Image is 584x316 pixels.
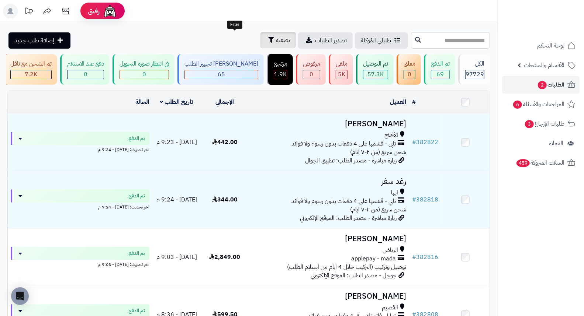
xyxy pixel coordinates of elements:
div: اخر تحديث: [DATE] - 9:24 م [11,203,149,210]
span: تم الدفع [129,250,145,257]
span: الأقسام والمنتجات [524,60,564,70]
span: زيارة مباشرة - مصدر الطلب: تطبيق الجوال [305,156,397,165]
span: 3 [525,120,534,129]
span: applepay - mada [351,254,396,263]
span: طلبات الإرجاع [524,119,564,129]
span: رفيق [88,7,100,15]
a: #382816 [412,253,438,261]
h3: رغد سفر [252,177,407,186]
span: 2 [538,81,547,89]
div: 0 [120,70,169,79]
span: 0 [408,70,411,79]
span: 6 [513,100,522,109]
div: 0 [404,70,415,79]
div: 65 [185,70,258,79]
span: # [412,253,416,261]
a: طلباتي المُوكلة [355,32,408,49]
span: 0 [142,70,146,79]
div: اخر تحديث: [DATE] - 9:03 م [11,260,149,268]
a: تم الدفع 69 [422,54,457,85]
a: السلات المتروكة459 [502,154,580,172]
button: تصفية [260,32,296,48]
span: شحن سريع (من ٢-٧ ايام) [350,205,406,214]
span: تابي - قسّمها على 4 دفعات بدون رسوم ولا فوائد [291,140,396,148]
a: المراجعات والأسئلة6 [502,95,580,113]
span: 97729 [466,70,484,79]
span: تصدير الطلبات [315,36,347,45]
span: [DATE] - 9:24 م [156,195,197,204]
div: [PERSON_NAME] تجهيز الطلب [184,60,258,68]
a: العميل [390,98,406,106]
span: 0 [84,70,87,79]
a: #382818 [412,195,438,204]
a: تحديثات المنصة [20,4,38,20]
span: 1.9K [274,70,287,79]
span: تم الدفع [129,192,145,200]
a: تاريخ الطلب [160,98,193,106]
a: الكل97729 [457,54,491,85]
div: في انتظار صورة التحويل [120,60,169,68]
a: الحالة [135,98,149,106]
span: 2,849.00 [209,253,240,261]
div: 57277 [363,70,388,79]
a: #382822 [412,138,438,147]
div: 1858 [274,70,287,79]
span: 344.00 [212,195,238,204]
a: تم الشحن مع ناقل 7.2K [2,54,59,85]
div: ملغي [336,60,348,68]
a: الطلبات2 [502,76,580,94]
span: السلات المتروكة [516,158,564,168]
a: # [412,98,416,106]
h3: [PERSON_NAME] [252,120,407,128]
a: مرفوض 0 [294,54,327,85]
div: 7222 [11,70,51,79]
div: مرفوض [303,60,320,68]
img: ai-face.png [103,4,117,18]
div: مرتجع [274,60,287,68]
span: 69 [437,70,444,79]
div: معلق [404,60,415,68]
span: العملاء [549,138,563,148]
div: 5018 [336,70,347,79]
span: [DATE] - 9:23 م [156,138,197,147]
a: إضافة طلب جديد [8,32,70,49]
span: 459 [516,159,531,168]
span: تم الدفع [129,135,145,142]
a: ملغي 5K [327,54,355,85]
div: 0 [303,70,320,79]
div: تم الدفع [431,60,450,68]
span: تم الدفع [129,307,145,315]
span: ابها [391,189,398,197]
div: 69 [431,70,449,79]
span: # [412,138,416,147]
span: توصيل وتركيب (التركيب خلال 4 ايام من استلام الطلب) [287,263,406,271]
a: دفع عند الاستلام 0 [59,54,111,85]
span: الطلبات [537,80,564,90]
span: إضافة طلب جديد [14,36,54,45]
span: طلباتي المُوكلة [361,36,391,45]
div: Open Intercom Messenger [11,287,29,305]
div: تم الشحن مع ناقل [10,60,52,68]
img: logo-2.png [534,6,577,21]
span: 5K [338,70,345,79]
a: تصدير الطلبات [298,32,353,49]
div: 0 [68,70,104,79]
span: 65 [218,70,225,79]
a: لوحة التحكم [502,37,580,55]
a: مرتجع 1.9K [265,54,294,85]
div: تم التوصيل [363,60,388,68]
div: الكل [465,60,484,68]
span: القصيم [382,303,398,312]
span: زيارة مباشرة - مصدر الطلب: الموقع الإلكتروني [300,214,397,222]
h3: [PERSON_NAME] [252,292,407,301]
span: 7.2K [25,70,37,79]
span: لوحة التحكم [537,41,564,51]
span: تصفية [276,36,290,45]
span: 57.3K [367,70,384,79]
span: # [412,195,416,204]
span: 442.00 [212,138,238,147]
a: العملاء [502,134,580,152]
a: في انتظار صورة التحويل 0 [111,54,176,85]
span: جوجل - مصدر الطلب: الموقع الإلكتروني [311,271,397,280]
a: طلبات الإرجاع3 [502,115,580,133]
